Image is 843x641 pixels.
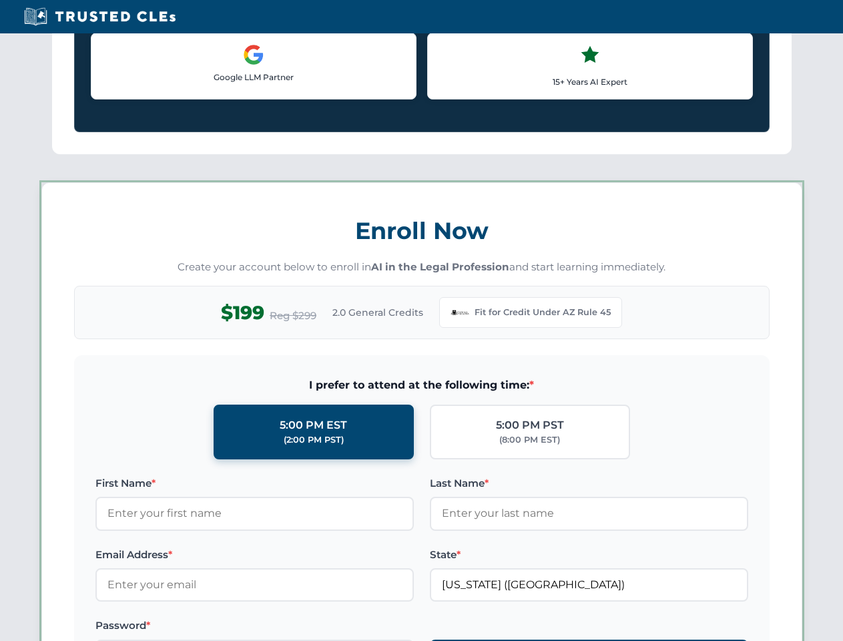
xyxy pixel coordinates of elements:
label: Email Address [95,547,414,563]
div: 5:00 PM PST [496,417,564,434]
p: Create your account below to enroll in and start learning immediately. [74,260,770,275]
span: Reg $299 [270,308,316,324]
div: (2:00 PM PST) [284,433,344,447]
input: Arizona (AZ) [430,568,748,602]
label: Password [95,618,414,634]
input: Enter your email [95,568,414,602]
label: State [430,547,748,563]
span: I prefer to attend at the following time: [95,377,748,394]
span: $199 [221,298,264,328]
label: Last Name [430,475,748,491]
h3: Enroll Now [74,210,770,252]
img: Google [243,44,264,65]
img: Arizona Bar [451,303,469,322]
input: Enter your first name [95,497,414,530]
img: Trusted CLEs [20,7,180,27]
label: First Name [95,475,414,491]
p: 15+ Years AI Expert [439,75,742,88]
input: Enter your last name [430,497,748,530]
strong: AI in the Legal Profession [371,260,509,273]
span: Fit for Credit Under AZ Rule 45 [475,306,611,319]
div: (8:00 PM EST) [499,433,560,447]
div: 5:00 PM EST [280,417,347,434]
span: 2.0 General Credits [332,305,423,320]
p: Google LLM Partner [102,71,405,83]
